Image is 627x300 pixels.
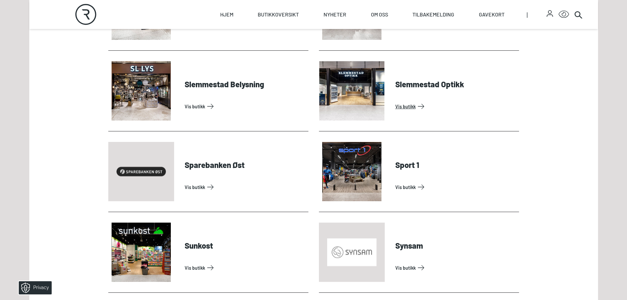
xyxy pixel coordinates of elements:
[395,101,516,112] a: Vis Butikk: Slemmestad Optikk
[185,262,306,273] a: Vis Butikk: Sunkost
[395,182,516,192] a: Vis Butikk: Sport 1
[395,20,516,31] a: Vis Butikk: Skin Tonic
[395,262,516,273] a: Vis Butikk: Synsam
[559,9,569,20] button: Open Accessibility Menu
[7,279,60,297] iframe: Manage Preferences
[185,101,306,112] a: Vis Butikk: Slemmestad Belysning
[185,182,306,192] a: Vis Butikk: Sparebanken Øst
[185,20,306,31] a: Vis Butikk: Saxen Frisør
